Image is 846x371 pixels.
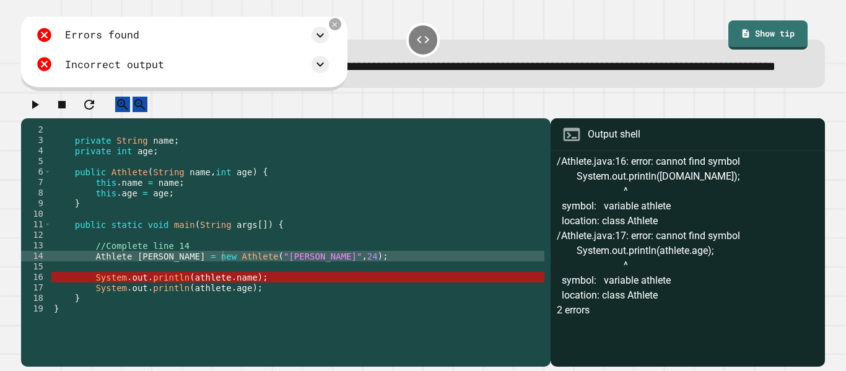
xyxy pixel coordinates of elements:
[21,156,51,167] div: 5
[21,240,51,251] div: 13
[21,261,51,272] div: 15
[21,177,51,188] div: 7
[21,251,51,261] div: 14
[21,219,51,230] div: 11
[21,198,51,209] div: 9
[21,282,51,293] div: 17
[21,293,51,303] div: 18
[21,167,51,177] div: 6
[21,135,51,146] div: 3
[21,209,51,219] div: 10
[588,127,640,142] div: Output shell
[21,230,51,240] div: 12
[557,154,819,367] div: /Athlete.java:16: error: cannot find symbol System.out.println([DOMAIN_NAME]); ^ symbol: variable...
[44,167,51,177] span: Toggle code folding, rows 6 through 9
[21,188,51,198] div: 8
[65,27,139,43] div: Errors found
[65,57,164,72] div: Incorrect output
[21,124,51,135] div: 2
[44,219,51,230] span: Toggle code folding, rows 11 through 18
[21,272,51,282] div: 16
[728,20,808,49] a: Show tip
[21,303,51,314] div: 19
[21,146,51,156] div: 4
